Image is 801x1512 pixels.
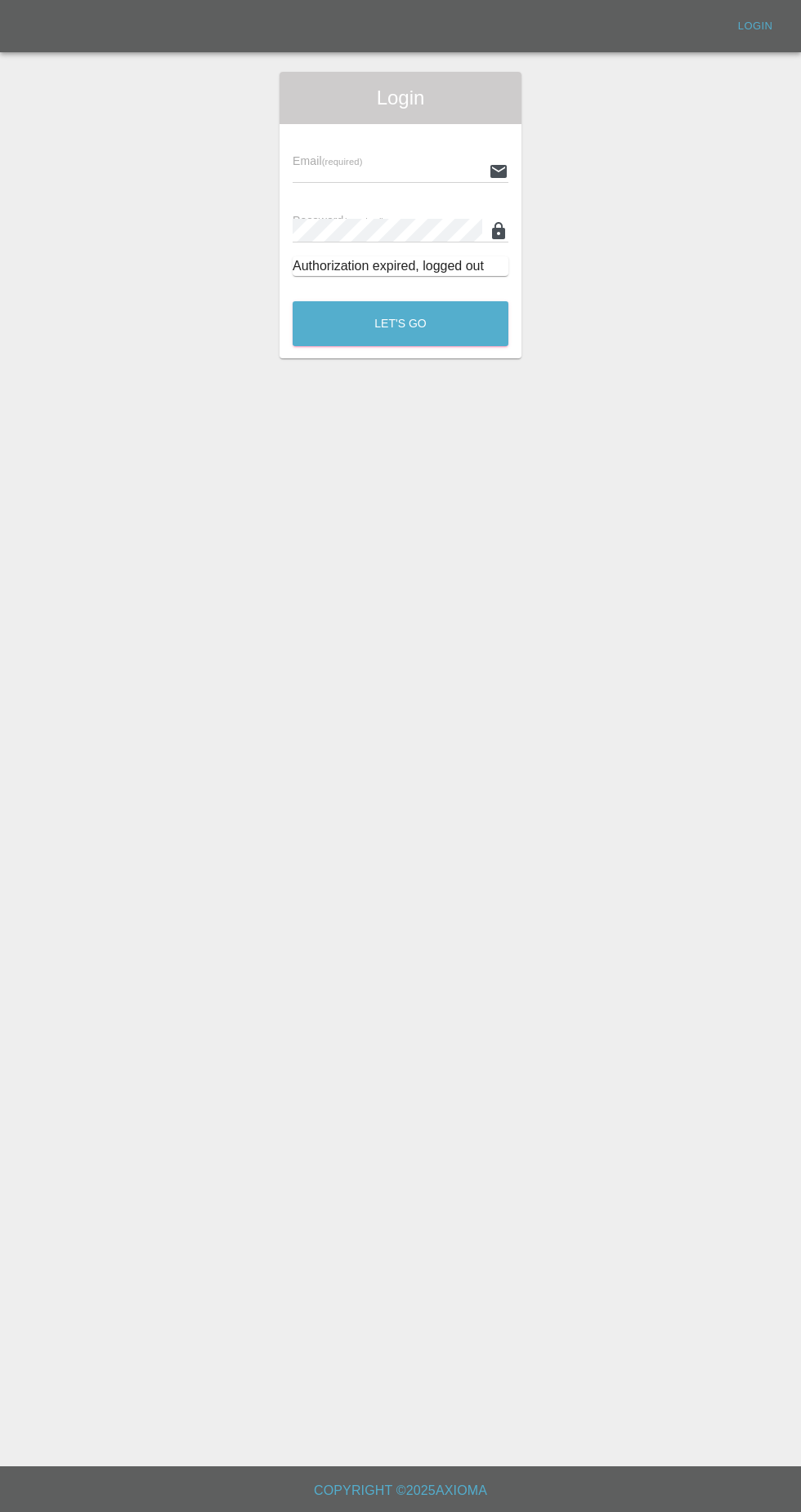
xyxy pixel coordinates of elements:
[293,214,384,227] span: Password
[729,14,781,39] a: Login
[293,256,508,276] div: Authorization expired, logged out
[293,85,508,111] span: Login
[344,216,385,226] small: (required)
[13,1479,788,1502] h6: Copyright © 2025 Axioma
[322,157,363,167] small: (required)
[293,301,508,346] button: Let's Go
[293,154,362,167] span: Email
